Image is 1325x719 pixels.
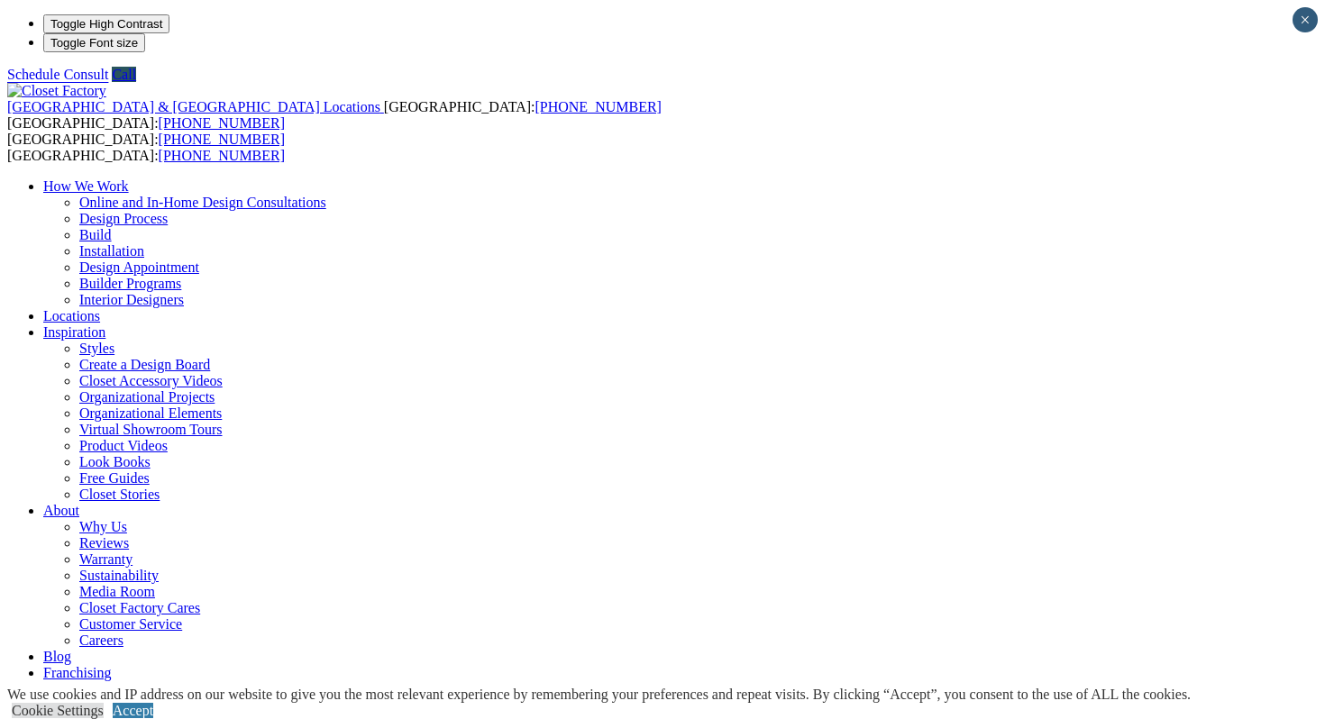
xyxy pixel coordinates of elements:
a: Virtual Showroom Tours [79,422,223,437]
a: Media Room [79,584,155,599]
a: [PHONE_NUMBER] [159,115,285,131]
a: Look Books [79,454,151,469]
a: Create a Design Board [79,357,210,372]
button: Close [1293,7,1318,32]
a: Schedule Consult [7,67,108,82]
a: About [43,503,79,518]
a: Interior Designers [79,292,184,307]
button: Toggle High Contrast [43,14,169,33]
div: We use cookies and IP address on our website to give you the most relevant experience by remember... [7,687,1191,703]
a: Free Guides [79,470,150,486]
span: Toggle Font size [50,36,138,50]
a: Franchising [43,665,112,680]
a: Organizational Elements [79,405,222,421]
a: Sustainability [79,568,159,583]
a: Reviews [79,535,129,551]
a: Warranty [79,551,132,567]
a: Inspiration [43,324,105,340]
a: Closet Stories [79,487,160,502]
a: Styles [79,341,114,356]
a: Design Process [79,211,168,226]
a: Build [79,227,112,242]
a: Accept [113,703,153,718]
span: [GEOGRAPHIC_DATA]: [GEOGRAPHIC_DATA]: [7,99,662,131]
a: Organizational Projects [79,389,215,405]
a: How We Work [43,178,129,194]
a: Builder Programs [79,276,181,291]
a: [PHONE_NUMBER] [159,132,285,147]
span: [GEOGRAPHIC_DATA] & [GEOGRAPHIC_DATA] Locations [7,99,380,114]
a: Design Appointment [79,259,199,275]
a: [PHONE_NUMBER] [159,148,285,163]
span: [GEOGRAPHIC_DATA]: [GEOGRAPHIC_DATA]: [7,132,285,163]
a: [GEOGRAPHIC_DATA] & [GEOGRAPHIC_DATA] Locations [7,99,384,114]
a: Careers [79,633,123,648]
a: Online and In-Home Design Consultations [79,195,326,210]
a: Installation [79,243,144,259]
a: Cookie Settings [12,703,104,718]
img: Closet Factory [7,83,106,99]
span: Toggle High Contrast [50,17,162,31]
a: Customer Service [79,616,182,632]
a: Locations [43,308,100,323]
button: Toggle Font size [43,33,145,52]
a: Call [112,67,136,82]
a: [PHONE_NUMBER] [535,99,661,114]
a: Blog [43,649,71,664]
a: Closet Accessory Videos [79,373,223,388]
a: Product Videos [79,438,168,453]
a: Why Us [79,519,127,534]
a: Closet Factory Cares [79,600,200,615]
